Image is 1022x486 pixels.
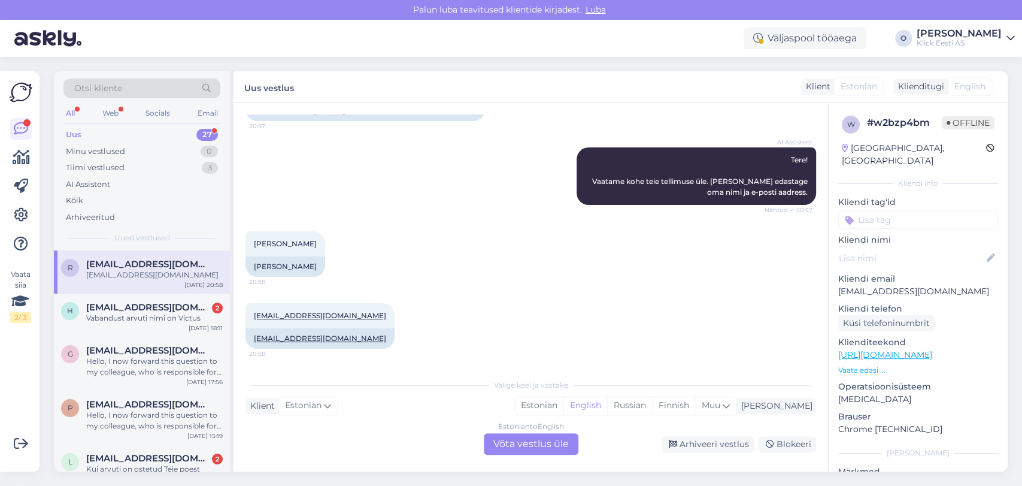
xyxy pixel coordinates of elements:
div: Kui arvuti on ostetud Teie poest jaanuarikuus, kas sellisele asjale kehtib garantii? [86,464,223,485]
div: Web [100,105,121,121]
span: rainertammik@hotmail.com [86,259,211,270]
span: 20:58 [249,349,294,358]
div: [DATE] 18:11 [189,324,223,333]
span: g [68,349,73,358]
span: w [847,120,855,129]
p: Kliendi tag'id [838,196,998,209]
span: Uued vestlused [114,233,170,243]
div: Vabandust arvuti nimi on Victus [86,313,223,324]
a: [EMAIL_ADDRESS][DOMAIN_NAME] [254,334,386,343]
div: Klick Eesti AS [917,38,1002,48]
div: Socials [143,105,172,121]
div: [PERSON_NAME] [838,448,998,458]
div: Kliendi info [838,178,998,189]
p: Kliendi nimi [838,234,998,246]
div: 0 [201,146,218,158]
input: Lisa tag [838,211,998,229]
span: English [954,80,985,93]
div: [EMAIL_ADDRESS][DOMAIN_NAME] [86,270,223,280]
span: 20:58 [249,277,294,286]
span: [PERSON_NAME] [254,239,317,248]
div: Estonian to English [498,421,564,432]
span: Estonian [841,80,877,93]
span: 20:57 [249,122,294,131]
span: hannes1.kerge@gmail.com [86,302,211,313]
div: Võta vestlus üle [484,433,578,455]
div: All [63,105,77,121]
div: [DATE] 20:58 [184,280,223,289]
div: Russian [607,397,652,415]
a: [URL][DOMAIN_NAME] [838,349,932,360]
p: [MEDICAL_DATA] [838,393,998,406]
div: Klient [801,80,830,93]
span: Muu [702,400,720,410]
div: Klient [245,400,275,412]
div: Kõik [66,195,83,207]
label: Uus vestlus [244,79,294,95]
div: Hello, I now forward this question to my colleague, who is responsible for this. The reply will b... [86,410,223,431]
div: [PERSON_NAME] [736,400,812,412]
span: l [68,457,72,466]
div: [DATE] 17:56 [186,378,223,387]
div: Minu vestlused [66,146,125,158]
div: Tiimi vestlused [66,162,125,174]
p: [EMAIL_ADDRESS][DOMAIN_NAME] [838,285,998,298]
div: Email [195,105,220,121]
div: 2 / 3 [10,312,31,323]
input: Lisa nimi [839,252,984,265]
p: Vaata edasi ... [838,365,998,376]
p: Klienditeekond [838,336,998,349]
p: Märkmed [838,466,998,478]
span: Estonian [285,399,322,412]
span: AI Assistent [768,138,812,147]
span: geirpikkor554@gmail.com [86,345,211,356]
span: Nähtud ✓ 20:57 [765,206,812,215]
span: h [67,306,73,315]
div: English [563,397,607,415]
a: [EMAIL_ADDRESS][DOMAIN_NAME] [254,311,386,320]
div: [GEOGRAPHIC_DATA], [GEOGRAPHIC_DATA] [842,142,986,167]
div: Finnish [652,397,695,415]
span: Otsi kliente [74,82,122,95]
div: [PERSON_NAME] [245,256,325,277]
span: p [68,403,73,412]
span: Offline [942,116,994,129]
span: piret.partelsohn@gmail.com [86,399,211,410]
div: Arhiveeri vestlus [662,436,754,452]
p: Operatsioonisüsteem [838,381,998,393]
div: Vaata siia [10,269,31,323]
div: Klienditugi [893,80,944,93]
p: Kliendi email [838,273,998,285]
div: O [895,30,912,47]
p: Kliendi telefon [838,303,998,315]
img: Askly Logo [10,81,32,104]
div: AI Assistent [66,179,110,191]
div: 3 [202,162,218,174]
div: Valige keel ja vastake [245,380,816,391]
div: Arhiveeritud [66,212,115,224]
div: [PERSON_NAME] [917,29,1002,38]
p: Chrome [TECHNICAL_ID] [838,423,998,436]
div: Blokeeri [759,436,816,452]
div: Hello, I now forward this question to my colleague, who is responsible for this. The reply will b... [86,356,223,378]
div: 2 [212,303,223,313]
div: [DATE] 15:19 [187,431,223,440]
div: Estonian [515,397,563,415]
div: 2 [212,454,223,464]
p: Brauser [838,410,998,423]
div: Uus [66,129,81,141]
div: # w2bzp4bm [867,116,942,130]
span: r [68,263,73,272]
span: Luba [582,4,609,15]
div: Väljaspool tööaega [744,28,866,49]
div: Küsi telefoninumbrit [838,315,935,331]
div: 27 [196,129,218,141]
a: [PERSON_NAME]Klick Eesti AS [917,29,1015,48]
span: lauraliiskutt@gmail.com [86,453,211,464]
